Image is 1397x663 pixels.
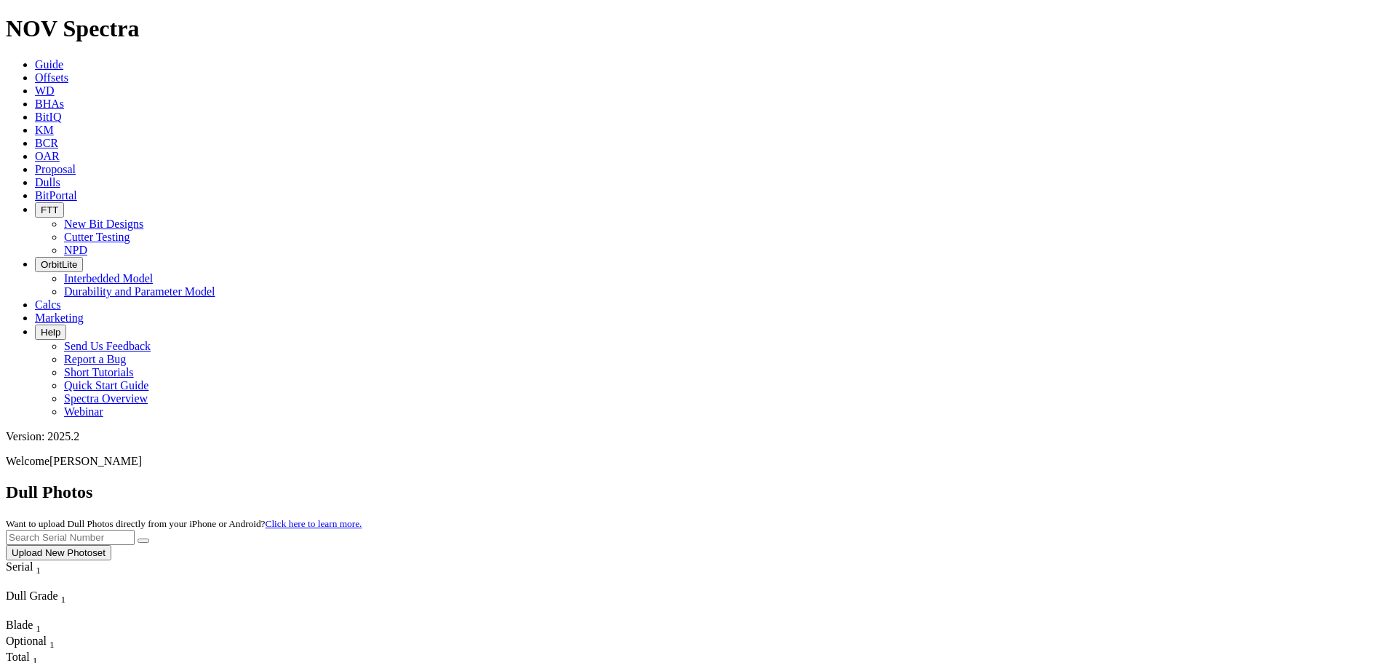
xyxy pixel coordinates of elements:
a: OAR [35,150,60,162]
a: Marketing [35,311,84,324]
a: Durability and Parameter Model [64,285,215,298]
a: Dulls [35,176,60,188]
div: Sort None [6,619,57,635]
div: Sort None [6,589,108,619]
a: Click here to learn more. [266,518,362,529]
a: Webinar [64,405,103,418]
span: Sort None [61,589,66,602]
button: Help [35,325,66,340]
h1: NOV Spectra [6,15,1391,42]
div: Optional Sort None [6,635,57,651]
a: NPD [64,244,87,256]
a: BHAs [35,98,64,110]
span: Blade [6,619,33,631]
a: Short Tutorials [64,366,134,378]
a: Proposal [35,163,76,175]
span: Help [41,327,60,338]
div: Column Menu [6,606,108,619]
span: Serial [6,560,33,573]
span: Dull Grade [6,589,58,602]
a: Spectra Overview [64,392,148,405]
a: BitPortal [35,189,77,202]
span: Sort None [33,651,38,663]
span: Sort None [36,619,41,631]
a: Guide [35,58,63,71]
a: Interbedded Model [64,272,153,285]
a: BCR [35,137,58,149]
button: FTT [35,202,64,218]
div: Dull Grade Sort None [6,589,108,606]
a: Offsets [35,71,68,84]
div: Column Menu [6,576,68,589]
a: Quick Start Guide [64,379,148,392]
a: Calcs [35,298,61,311]
span: Sort None [49,635,55,647]
a: BitIQ [35,111,61,123]
p: Welcome [6,455,1391,468]
div: Sort None [6,635,57,651]
div: Blade Sort None [6,619,57,635]
sub: 1 [36,623,41,634]
input: Search Serial Number [6,530,135,545]
span: Optional [6,635,47,647]
a: KM [35,124,54,136]
sub: 1 [61,594,66,605]
sub: 1 [36,565,41,576]
div: Serial Sort None [6,560,68,576]
a: WD [35,84,55,97]
a: Report a Bug [64,353,126,365]
span: Total [6,651,30,663]
span: OrbitLite [41,259,77,270]
span: FTT [41,205,58,215]
small: Want to upload Dull Photos directly from your iPhone or Android? [6,518,362,529]
h2: Dull Photos [6,483,1391,502]
a: Cutter Testing [64,231,130,243]
button: OrbitLite [35,257,83,272]
span: Sort None [36,560,41,573]
a: Send Us Feedback [64,340,151,352]
div: Version: 2025.2 [6,430,1391,443]
span: [PERSON_NAME] [49,455,142,467]
sub: 1 [49,639,55,650]
button: Upload New Photoset [6,545,111,560]
a: New Bit Designs [64,218,143,230]
div: Sort None [6,560,68,589]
